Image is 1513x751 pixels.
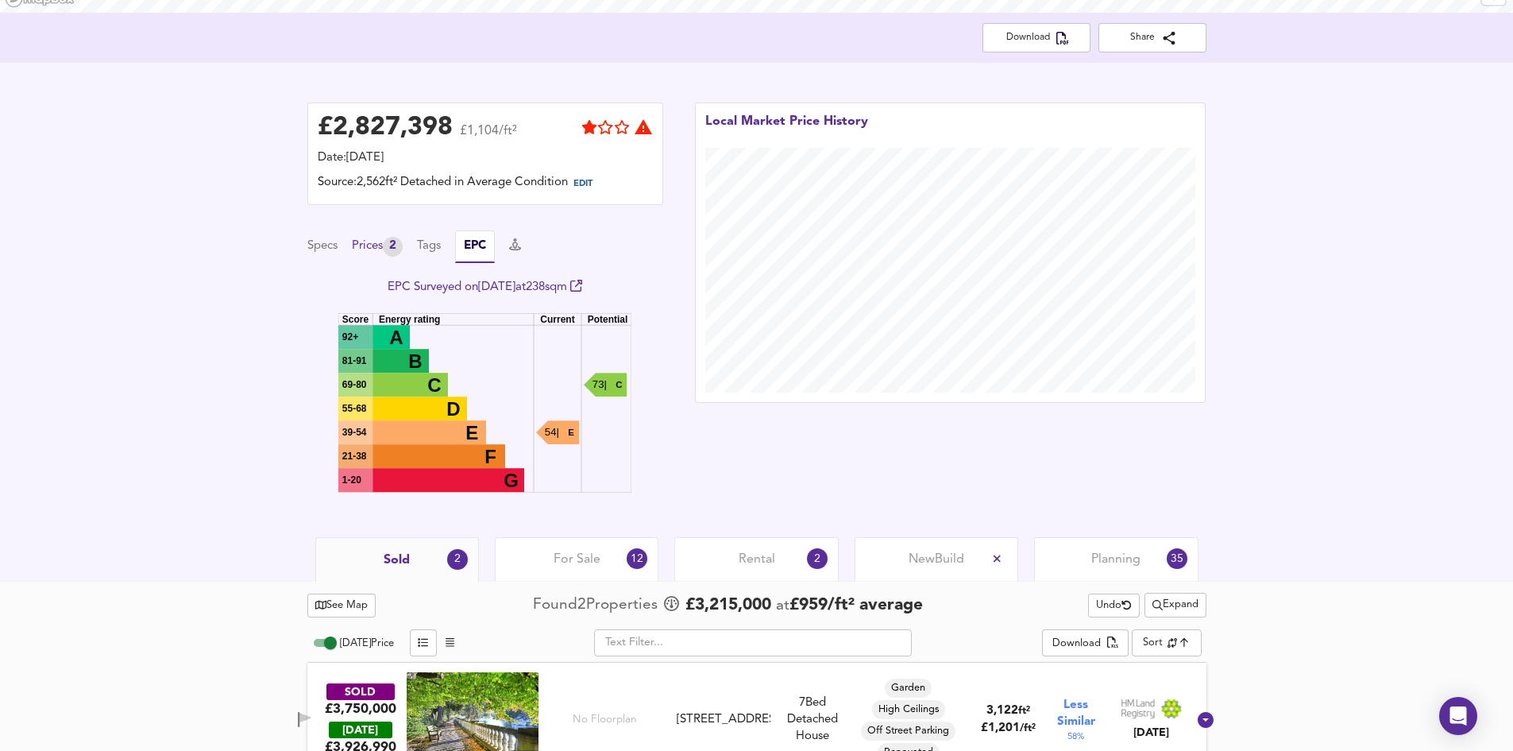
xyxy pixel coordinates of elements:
[342,427,367,438] tspan: 39-54
[1018,706,1030,716] span: ft²
[872,703,945,717] span: High Ceilings
[1067,730,1084,743] span: 58 %
[739,551,775,568] span: Rental
[588,315,628,326] text: Potential
[554,551,600,568] span: For Sale
[1042,629,1129,656] button: Download
[861,722,955,741] div: Off Street Parking
[1167,548,1187,569] div: 35
[1052,635,1101,653] div: Download
[427,374,441,396] tspan: C
[1196,710,1215,730] svg: Show Details
[379,315,440,326] text: Energy rating
[315,597,369,615] span: See Map
[677,711,770,728] div: [STREET_ADDRESS]
[670,711,776,728] div: 9 Lebanon Park, TW1 3DE
[1057,697,1095,730] span: Less Similar
[616,381,622,390] text: C
[573,712,637,727] span: No Floorplan
[594,629,912,656] input: Text Filter...
[342,331,358,343] tspan: 92+
[1132,629,1201,656] div: Sort
[776,598,789,614] span: at
[1091,551,1141,568] span: Planning
[1098,23,1206,52] button: Share
[325,700,396,718] div: £3,750,000
[342,451,367,462] tspan: 21-38
[885,681,932,695] span: Garden
[986,705,1018,717] span: 3,122
[460,125,517,148] span: £1,104/ft²
[540,315,574,326] text: Current
[318,116,453,140] div: £ 2,827,398
[504,470,519,491] tspan: G
[807,548,828,569] div: 2
[789,597,923,614] span: £ 959 / ft² average
[705,113,868,148] div: Local Market Price History
[383,237,403,257] div: 2
[388,281,582,293] a: EPC Surveyed on[DATE]at238sqm
[1096,597,1132,615] span: Undo
[342,379,367,390] tspan: 69-80
[1042,629,1129,656] div: split button
[465,422,478,443] tspan: E
[777,695,848,745] div: 7 Bed Detached House
[1144,593,1206,617] button: Expand
[417,238,441,255] button: Tags
[1121,725,1183,741] div: [DATE]
[1143,635,1163,650] div: Sort
[384,552,410,569] span: Sold
[484,446,496,467] tspan: F
[342,355,367,366] tspan: 81-91
[533,594,662,616] div: Found 2 Propert ies
[446,398,460,420] tspan: D
[1144,593,1206,617] div: split button
[408,350,422,372] tspan: B
[995,29,1078,46] span: Download
[307,594,376,618] button: See Map
[592,379,607,391] text: 73 |
[1020,723,1036,734] span: / ft²
[342,474,361,486] tspan: 1-20
[545,427,559,439] text: 54 |
[455,230,495,263] button: EPC
[342,403,367,414] tspan: 55-68
[909,551,964,568] span: New Build
[861,724,955,738] span: Off Street Parking
[318,174,653,195] div: Source: 2,562ft² Detached in Average Condition
[885,679,932,698] div: Garden
[352,237,403,257] div: Prices
[1439,697,1477,735] div: Open Intercom Messenger
[1152,596,1198,614] span: Expand
[329,722,392,738] div: [DATE]
[342,315,369,326] text: Score
[872,700,945,719] div: High Ceilings
[685,594,771,617] span: £ 3,215,000
[307,238,338,255] button: Specs
[326,683,395,700] div: SOLD
[352,237,403,257] button: Prices2
[982,23,1090,52] button: Download
[389,327,403,348] tspan: A
[627,548,647,569] div: 12
[447,549,468,570] div: 2
[573,180,592,188] span: EDIT
[568,428,574,438] text: E
[1088,594,1140,618] button: Undo
[1111,29,1194,46] span: Share
[340,638,394,648] span: [DATE] Price
[318,149,653,167] div: Date: [DATE]
[981,722,1036,734] span: £ 1,201
[1121,699,1183,719] img: Land Registry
